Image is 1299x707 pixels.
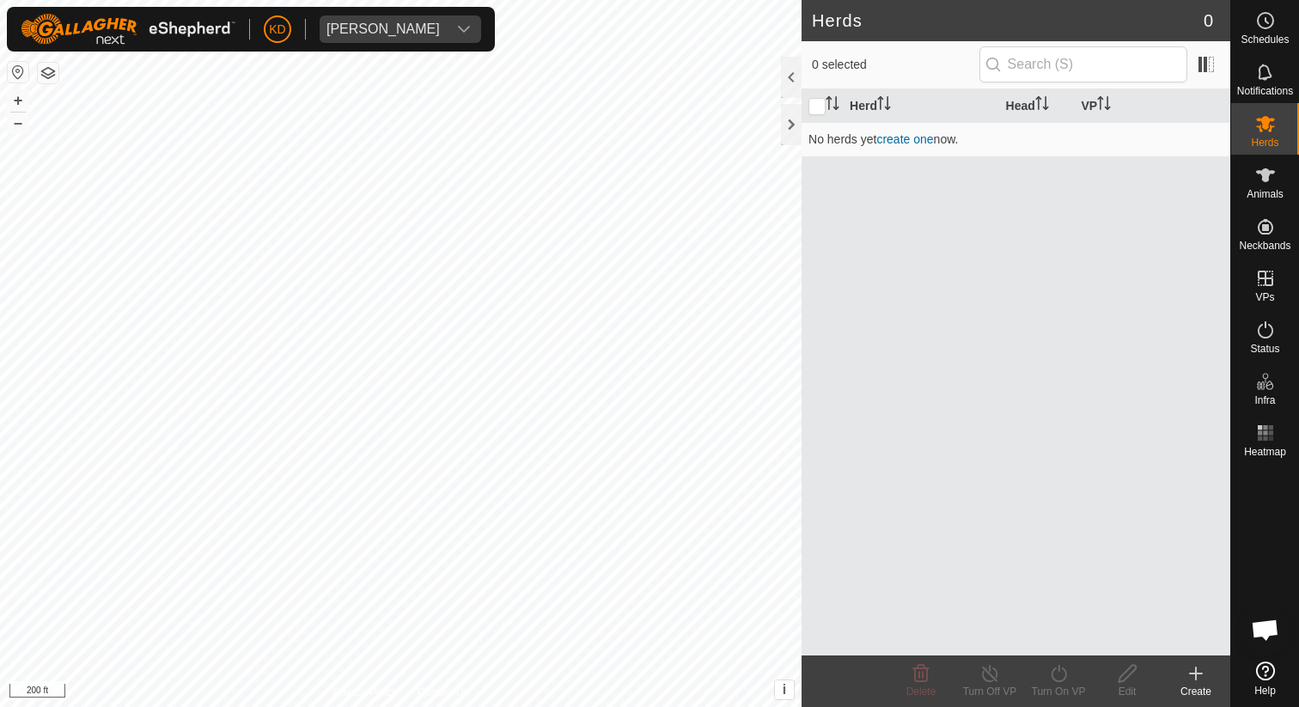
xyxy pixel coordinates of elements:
[1035,99,1049,113] p-sorticon: Activate to sort
[775,680,794,699] button: i
[1204,8,1213,34] span: 0
[320,15,447,43] span: Chris Hudson
[1247,189,1284,199] span: Animals
[332,685,397,700] a: Privacy Policy
[1162,684,1230,699] div: Create
[447,15,481,43] div: dropdown trigger
[877,99,891,113] p-sorticon: Activate to sort
[1097,99,1111,113] p-sorticon: Activate to sort
[269,21,285,39] span: KD
[1093,684,1162,699] div: Edit
[955,684,1024,699] div: Turn Off VP
[38,63,58,83] button: Map Layers
[1075,89,1230,123] th: VP
[1244,447,1286,457] span: Heatmap
[979,46,1187,82] input: Search (S)
[8,62,28,82] button: Reset Map
[418,685,468,700] a: Contact Us
[326,22,440,36] div: [PERSON_NAME]
[843,89,998,123] th: Herd
[1255,292,1274,302] span: VPs
[1239,241,1290,251] span: Neckbands
[1024,684,1093,699] div: Turn On VP
[1231,655,1299,703] a: Help
[1251,137,1278,148] span: Herds
[783,682,786,697] span: i
[1254,395,1275,405] span: Infra
[906,686,936,698] span: Delete
[826,99,839,113] p-sorticon: Activate to sort
[812,56,979,74] span: 0 selected
[876,132,933,146] a: create one
[21,14,235,45] img: Gallagher Logo
[1241,34,1289,45] span: Schedules
[1250,344,1279,354] span: Status
[812,10,1204,31] h2: Herds
[802,122,1230,156] td: No herds yet now.
[999,89,1075,123] th: Head
[8,113,28,133] button: –
[1237,86,1293,96] span: Notifications
[1254,686,1276,696] span: Help
[1240,604,1291,655] div: Open chat
[8,90,28,111] button: +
